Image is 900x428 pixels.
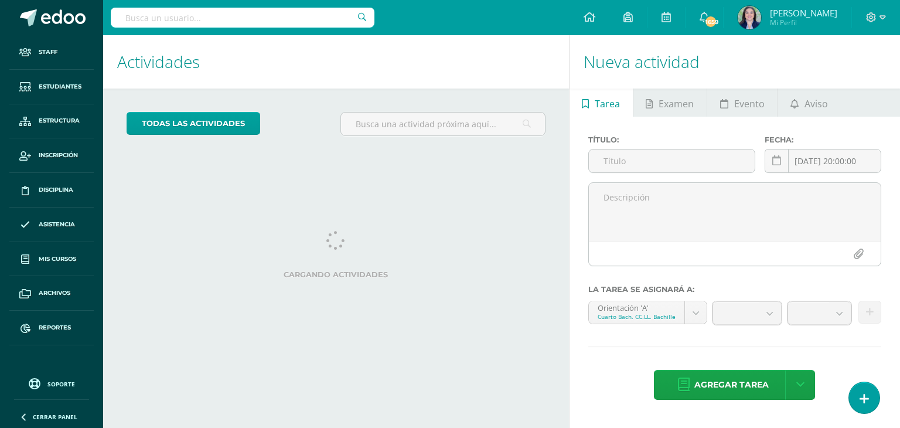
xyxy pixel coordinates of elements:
div: Orientación 'A' [598,301,676,312]
span: Estudiantes [39,82,81,91]
a: Disciplina [9,173,94,208]
a: Asistencia [9,208,94,242]
a: Archivos [9,276,94,311]
img: 5906865b528be9ca3f0fa4c27820edfe.png [738,6,761,29]
a: todas las Actividades [127,112,260,135]
a: Reportes [9,311,94,345]
input: Fecha de entrega [765,150,881,172]
label: Cargando actividades [127,270,546,279]
a: Mis cursos [9,242,94,277]
span: Staff [39,47,57,57]
a: Soporte [14,375,89,391]
div: Cuarto Bach. CC.LL. Bachillerato [598,312,676,321]
span: [PERSON_NAME] [770,7,837,19]
h1: Actividades [117,35,555,89]
input: Título [589,150,755,172]
a: Examen [633,89,707,117]
label: Fecha: [765,135,881,144]
a: Inscripción [9,138,94,173]
h1: Nueva actividad [584,35,886,89]
a: Estructura [9,104,94,139]
a: Estudiantes [9,70,94,104]
a: Orientación 'A'Cuarto Bach. CC.LL. Bachillerato [589,301,707,324]
a: Evento [707,89,777,117]
label: Título: [588,135,755,144]
span: Disciplina [39,185,73,195]
input: Busca una actividad próxima aquí... [341,113,544,135]
span: Cerrar panel [33,413,77,421]
span: Mis cursos [39,254,76,264]
a: Staff [9,35,94,70]
a: Tarea [570,89,633,117]
span: Reportes [39,323,71,332]
span: 1659 [704,15,717,28]
span: Asistencia [39,220,75,229]
input: Busca un usuario... [111,8,374,28]
span: Inscripción [39,151,78,160]
span: Soporte [47,380,75,388]
span: Estructura [39,116,80,125]
label: La tarea se asignará a: [588,285,881,294]
span: Mi Perfil [770,18,837,28]
span: Agregar tarea [694,371,769,399]
span: Tarea [595,90,620,118]
span: Archivos [39,288,70,298]
span: Aviso [804,90,828,118]
a: Aviso [778,89,840,117]
span: Examen [659,90,694,118]
span: Evento [734,90,765,118]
